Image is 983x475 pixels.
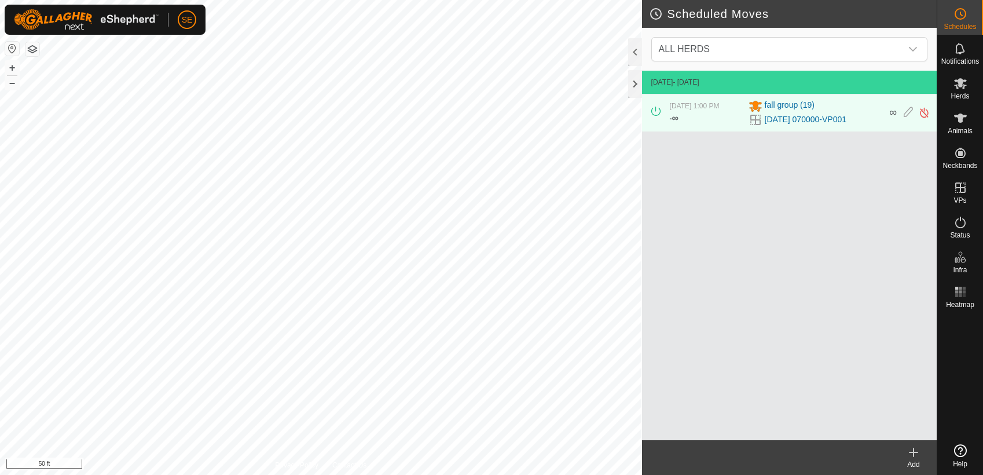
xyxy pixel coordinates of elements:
[953,461,967,467] span: Help
[14,9,159,30] img: Gallagher Logo
[654,38,901,61] span: ALL HERDS
[5,76,19,90] button: –
[953,197,966,204] span: VPs
[5,42,19,56] button: Reset Map
[673,78,699,86] span: - [DATE]
[942,162,977,169] span: Neckbands
[946,301,974,308] span: Heatmap
[659,44,710,54] span: ALL HERDS
[951,93,969,100] span: Herds
[889,107,897,118] span: ∞
[919,107,930,119] img: Turn off schedule move
[25,42,39,56] button: Map Layers
[937,440,983,472] a: Help
[5,61,19,75] button: +
[765,114,846,126] a: [DATE] 070000-VP001
[890,459,937,470] div: Add
[953,266,967,273] span: Infra
[182,14,193,26] span: SE
[901,38,925,61] div: dropdown trigger
[672,113,678,123] span: ∞
[670,111,678,125] div: -
[332,460,366,470] a: Contact Us
[649,7,937,21] h2: Scheduled Moves
[948,127,973,134] span: Animals
[670,102,720,110] span: [DATE] 1:00 PM
[941,58,979,65] span: Notifications
[950,232,970,239] span: Status
[944,23,976,30] span: Schedules
[651,78,673,86] span: [DATE]
[275,460,318,470] a: Privacy Policy
[765,99,815,113] span: fall group (19)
